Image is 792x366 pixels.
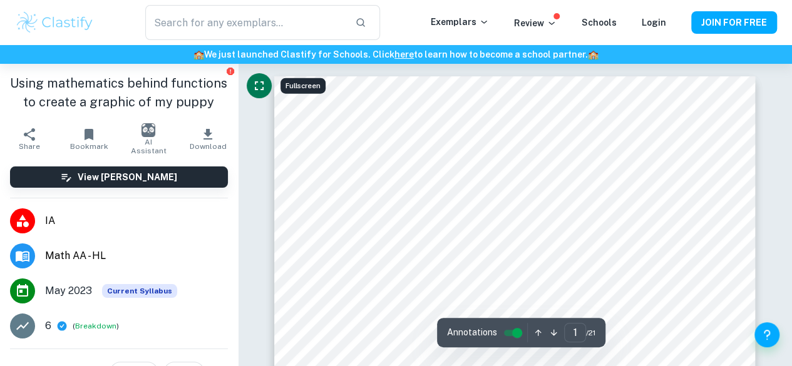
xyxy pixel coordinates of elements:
img: Clastify logo [15,10,95,35]
button: AI Assistant [119,121,178,156]
img: AI Assistant [141,123,155,137]
div: Fullscreen [280,78,326,93]
span: May 2023 [45,283,92,298]
button: Download [178,121,238,156]
span: Current Syllabus [102,284,177,298]
a: here [394,49,414,59]
span: AI Assistant [126,138,171,155]
span: 🏫 [588,49,599,59]
span: IA [45,213,228,228]
button: View [PERSON_NAME] [10,166,228,188]
span: Bookmark [70,142,108,151]
div: This exemplar is based on the current syllabus. Feel free to refer to it for inspiration/ideas wh... [102,284,177,298]
p: Review [514,16,557,30]
button: Breakdown [75,320,116,332]
span: Annotations [447,326,497,339]
a: Login [642,18,666,28]
p: Exemplars [431,15,489,29]
button: JOIN FOR FREE [691,11,777,34]
h6: View [PERSON_NAME] [78,170,177,184]
span: Math AA - HL [45,248,228,263]
button: Report issue [226,66,235,76]
span: / 21 [586,327,595,338]
p: 6 [45,318,51,333]
span: Download [190,142,227,151]
a: Schools [582,18,617,28]
h1: Using mathematics behind functions to create a graphic of my puppy [10,74,228,111]
button: Help and Feedback [754,322,779,347]
input: Search for any exemplars... [145,5,346,40]
span: ( ) [73,320,119,332]
span: Share [19,142,40,151]
button: Bookmark [59,121,119,156]
h6: We just launched Clastify for Schools. Click to learn how to become a school partner. [3,48,789,61]
button: Fullscreen [247,73,272,98]
span: 🏫 [193,49,204,59]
